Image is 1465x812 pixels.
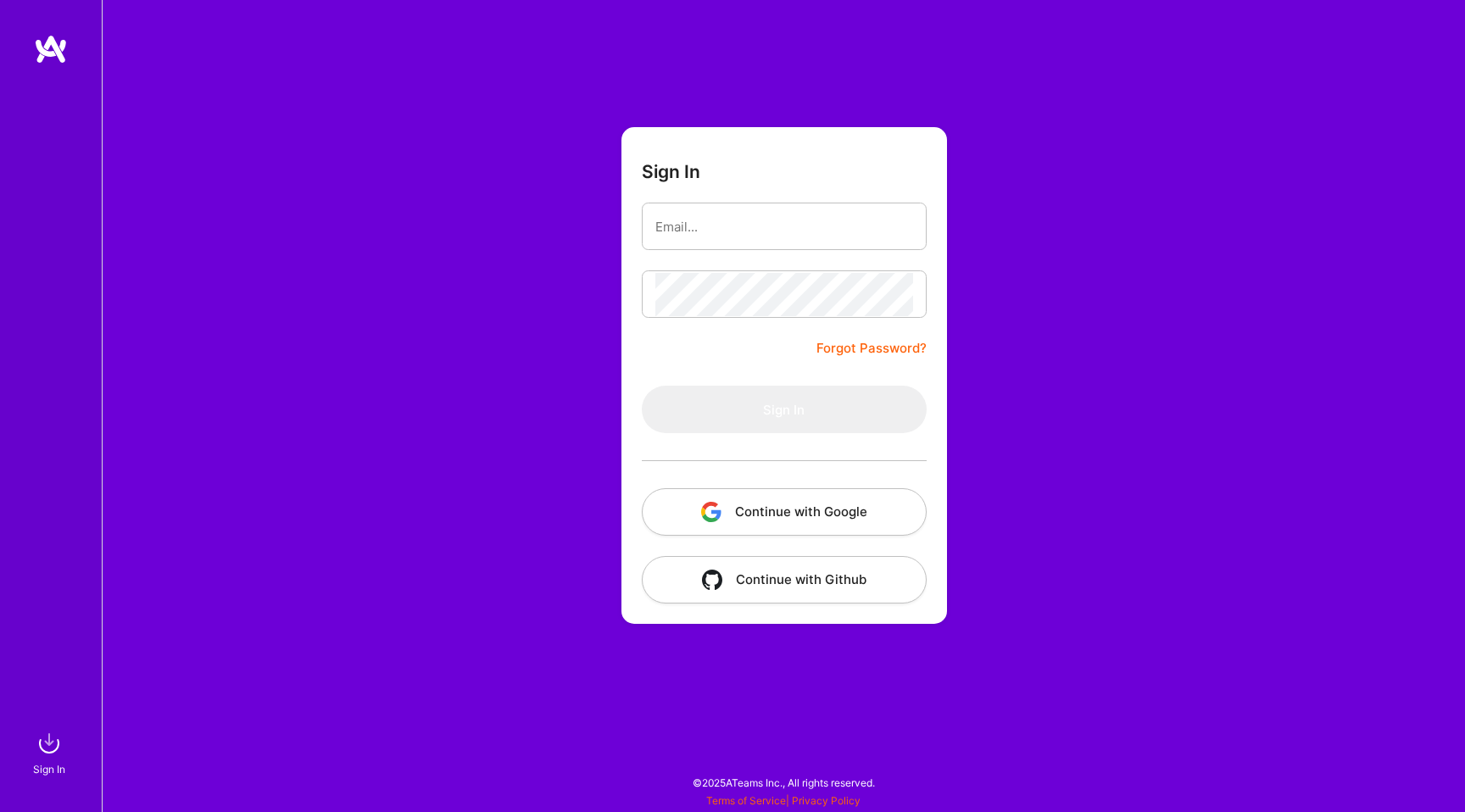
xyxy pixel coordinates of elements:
[642,386,927,433] button: Sign In
[34,34,68,64] img: logo
[816,338,927,359] a: Forgot Password?
[792,794,861,807] a: Privacy Policy
[702,570,722,590] img: icon
[36,726,66,778] a: sign inSign In
[102,761,1465,804] div: © 2025 ATeams Inc., All rights reserved.
[655,205,913,248] input: Email...
[701,502,721,522] img: icon
[32,726,66,760] img: sign in
[642,556,927,603] button: Continue with Github
[706,794,861,807] span: |
[706,794,786,807] a: Terms of Service
[642,161,700,182] h3: Sign In
[642,488,927,536] button: Continue with Google
[33,760,65,778] div: Sign In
